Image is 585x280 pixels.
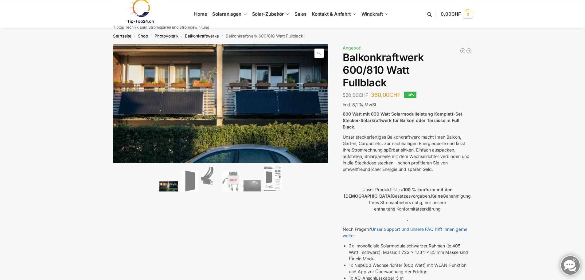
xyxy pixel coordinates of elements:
[389,92,401,98] span: CHF
[113,26,209,29] p: Tiptop Technik zum Stromsparen und Stromgewinnung
[210,0,249,28] a: Solaranlagen
[294,11,307,17] span: Sales
[349,262,472,275] li: 1x Nep600 Wechselrichter (600 Watt) mit WLAN-Funktion und App zur Überwachung der Erträge
[243,180,261,191] img: Balkonkraftwerk 600/810 Watt Fullblack – Bild 5
[344,187,453,199] strong: 100 % konform mit den [DEMOGRAPHIC_DATA]
[349,243,472,262] li: 2x monoficiale Solarmodule schwarzer Rahmen (je 405 Watt, schwarz), Masse: 1.722 x 1.134 x 35 mm ...
[102,28,483,44] nav: Breadcrumb
[292,0,309,28] a: Sales
[201,167,220,191] img: Anschlusskabel-3meter_schweizer-stecker
[252,11,284,17] span: Solar-Zubehör
[451,11,461,17] span: CHF
[185,34,219,38] a: Balkonkraftwerke
[343,134,472,172] p: Unser steckerfertiges Balkonkraftwerk macht Ihren Balkon, Garten, Carport etc. zur nachhaltigen E...
[343,226,472,239] p: Noch Fragen?
[343,111,462,129] strong: 600 Watt mit 820 Watt Solarmodulleistung Komplett-Set Stecker-Solarkraftwerk für Balkon oder Terr...
[371,92,401,98] bdi: 360,00
[154,34,178,38] a: Photovoltaik
[361,11,383,17] span: Windkraft
[249,0,292,28] a: Solar-Zubehör
[343,216,472,222] p: .
[178,34,185,39] span: /
[359,92,368,98] span: CHF
[212,11,241,17] span: Solaranlagen
[264,165,282,191] img: Balkonkraftwerk 600/810 Watt Fullblack – Bild 6
[441,5,472,23] a: 0,00CHF 0
[148,34,154,39] span: /
[309,0,359,28] a: Kontakt & Anfahrt
[441,11,461,17] span: 0,00
[359,0,391,28] a: Windkraft
[431,193,443,199] strong: Keine
[138,34,148,38] a: Shop
[343,227,467,238] a: Unser Support und unsere FAQ hilft Ihnen gerne weiter
[222,171,240,191] img: NEP 800 Drosselbar auf 600 Watt
[131,34,138,39] span: /
[180,170,199,191] img: TommaTech Vorderseite
[343,102,378,107] span: inkl. 8,1 % MwSt.
[466,48,472,54] a: Balkonkraftwerk 405/600 Watt erweiterbar
[159,181,178,191] img: 2 Balkonkraftwerke
[460,48,466,54] a: Balkonkraftwerk 445/600 Watt Bificial
[404,92,416,98] span: -31%
[343,45,361,50] span: Angebot!
[219,34,225,39] span: /
[343,92,368,98] bdi: 520,00
[464,10,472,18] span: 0
[343,186,472,212] p: Unser Produkt ist zu Gesetzesvorgaben. Genehmigung Ihres Stromanbieters nötig, nur unsere enthalt...
[113,34,131,38] a: Startseite
[312,11,351,17] span: Kontakt & Anfahrt
[343,51,472,89] h1: Balkonkraftwerk 600/810 Watt Fullblack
